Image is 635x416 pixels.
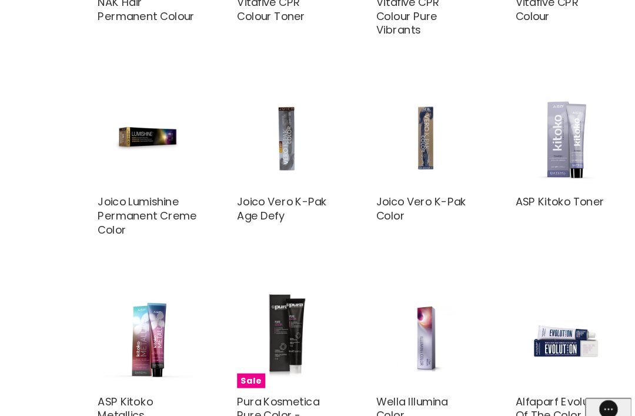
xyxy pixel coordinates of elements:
[150,92,238,181] a: Joico Lumishine Permanent Creme Color
[520,93,609,181] img: ASP Kitoko Toner
[412,269,470,358] img: Wella Illumina Color
[520,92,609,181] a: ASP Kitoko Toner
[150,363,199,389] a: ASP Kitoko Metallics
[412,92,470,181] img: Joico Vero K-Pak Color
[273,345,298,358] span: Sale
[150,270,238,358] img: ASP Kitoko Metallics
[520,363,603,389] a: Alfaparf Evolution Of The Color
[520,186,599,199] a: ASP Kitoko Toner
[397,363,460,389] a: Wella Illumina Color
[397,92,485,181] a: Joico Vero K-Pak Color
[520,9,576,35] a: Vitafive CPR Colour
[150,269,238,358] a: ASP Kitoko Metallics
[273,363,346,401] a: Pura Kosmetica Pure Color - Clearance!
[165,92,223,181] img: Joico Lumishine Permanent Creme Color
[273,9,334,35] a: Vitafive CPR Colour Toner
[273,269,362,358] a: Pura Kosmetica Pure Color - Clearance!Sale
[150,186,238,224] a: Joico Lumishine Permanent Creme Color
[273,403,296,414] span: $15.95
[288,92,347,181] img: Joico Vero K-Pak Age Defy
[397,186,477,212] a: Joico Vero K-Pak Color
[582,367,623,404] iframe: Gorgias live chat messenger
[273,186,353,212] a: Joico Vero K-Pak Age Defy
[520,269,609,358] img: Alfaparf Evolution Of The Color
[273,92,362,181] a: Joico Vero K-Pak Age Defy
[397,269,485,358] a: Wella Illumina Color
[397,391,427,404] span: $23.50
[288,269,347,358] img: Pura Kosmetica Pure Color - Clearance!
[397,9,453,47] a: Vitafive CPR Colour Pure Vibrants
[150,9,236,35] a: NAK Hair Permanent Colour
